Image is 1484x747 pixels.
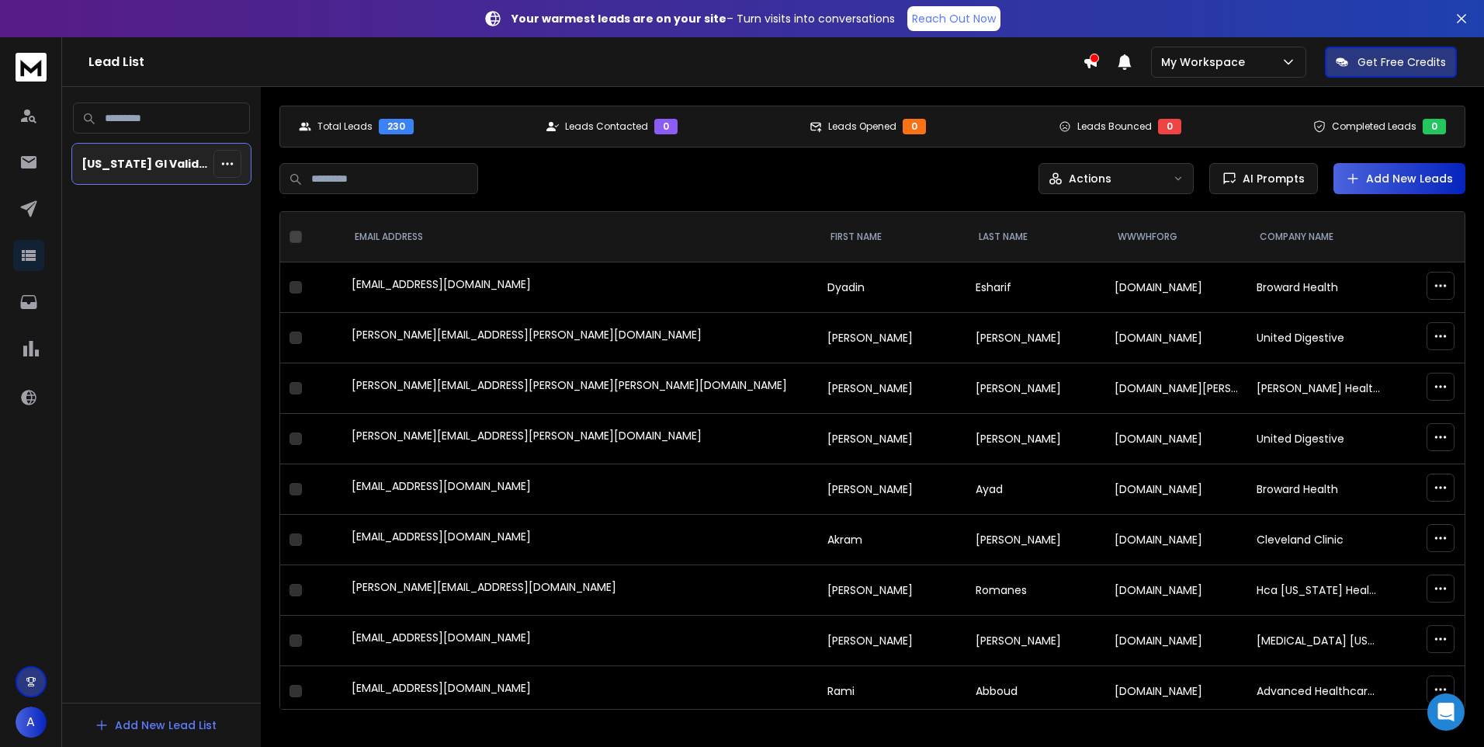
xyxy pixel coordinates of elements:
div: 0 [903,119,926,134]
button: AI Prompts [1209,163,1318,194]
td: [DOMAIN_NAME] [1105,616,1247,666]
td: [PERSON_NAME] [966,363,1105,414]
img: logo [16,53,47,82]
p: [US_STATE] GI Validated with Reon and ListValidator [81,156,207,172]
p: My Workspace [1161,54,1251,70]
div: [PERSON_NAME][EMAIL_ADDRESS][PERSON_NAME][PERSON_NAME][DOMAIN_NAME] [352,377,809,399]
td: [PERSON_NAME] [818,565,966,616]
td: Romanes [966,565,1105,616]
td: [PERSON_NAME] [966,515,1105,565]
button: Add New Lead List [82,710,229,741]
td: United Digestive [1247,313,1389,363]
td: Rami [818,666,966,717]
p: – Turn visits into conversations [511,11,895,26]
button: A [16,707,47,738]
td: Dyadin [818,262,966,313]
td: Advanced Healthcare Partners, Llc [1247,666,1389,717]
td: Abboud [966,666,1105,717]
td: [PERSON_NAME] [818,464,966,515]
td: [DOMAIN_NAME] [1105,515,1247,565]
p: Leads Bounced [1077,120,1152,133]
p: Leads Opened [828,120,896,133]
a: Reach Out Now [907,6,1000,31]
div: [PERSON_NAME][EMAIL_ADDRESS][PERSON_NAME][DOMAIN_NAME] [352,428,809,450]
td: [DOMAIN_NAME] [1105,666,1247,717]
td: Ayad [966,464,1105,515]
th: LAST NAME [966,212,1105,262]
div: [PERSON_NAME][EMAIL_ADDRESS][PERSON_NAME][DOMAIN_NAME] [352,327,809,349]
td: [PERSON_NAME] Health Care [1247,363,1389,414]
p: Reach Out Now [912,11,996,26]
td: Broward Health [1247,464,1389,515]
div: 0 [1158,119,1181,134]
div: 0 [1423,119,1446,134]
td: [DOMAIN_NAME] [1105,565,1247,616]
td: Esharif [966,262,1105,313]
td: Cleveland Clinic [1247,515,1389,565]
p: Leads Contacted [565,120,648,133]
p: Total Leads [317,120,373,133]
div: Open Intercom Messenger [1427,693,1465,731]
th: EMAIL ADDRESS [342,212,818,262]
div: [EMAIL_ADDRESS][DOMAIN_NAME] [352,529,809,551]
button: Get Free Credits [1325,47,1457,78]
td: [PERSON_NAME] [966,313,1105,363]
a: Add New Leads [1346,171,1453,186]
th: wwwHfOrg [1105,212,1247,262]
td: [DOMAIN_NAME] [1105,464,1247,515]
td: [PERSON_NAME] [818,414,966,464]
td: Broward Health [1247,262,1389,313]
td: [MEDICAL_DATA] [US_STATE] [1247,616,1389,666]
td: [PERSON_NAME] [818,363,966,414]
button: Add New Leads [1333,163,1465,194]
div: [PERSON_NAME][EMAIL_ADDRESS][DOMAIN_NAME] [352,579,809,601]
td: Akram [818,515,966,565]
p: Completed Leads [1332,120,1416,133]
div: [EMAIL_ADDRESS][DOMAIN_NAME] [352,680,809,702]
strong: Your warmest leads are on your site [511,11,726,26]
td: [PERSON_NAME] [818,313,966,363]
div: [EMAIL_ADDRESS][DOMAIN_NAME] [352,630,809,651]
span: AI Prompts [1236,171,1305,186]
div: [EMAIL_ADDRESS][DOMAIN_NAME] [352,478,809,500]
td: [DOMAIN_NAME] [1105,262,1247,313]
div: 0 [654,119,678,134]
p: Get Free Credits [1357,54,1446,70]
h1: Lead List [88,53,1083,71]
p: Actions [1069,171,1111,186]
td: [PERSON_NAME] [966,414,1105,464]
td: [DOMAIN_NAME][PERSON_NAME] [1105,363,1247,414]
th: Company Name [1247,212,1389,262]
td: Hca [US_STATE] Healthcare [1247,565,1389,616]
td: [PERSON_NAME] [966,616,1105,666]
th: FIRST NAME [818,212,966,262]
div: 230 [379,119,414,134]
td: [DOMAIN_NAME] [1105,313,1247,363]
td: [DOMAIN_NAME] [1105,414,1247,464]
div: [EMAIL_ADDRESS][DOMAIN_NAME] [352,276,809,298]
td: [PERSON_NAME] [818,616,966,666]
td: United Digestive [1247,414,1389,464]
